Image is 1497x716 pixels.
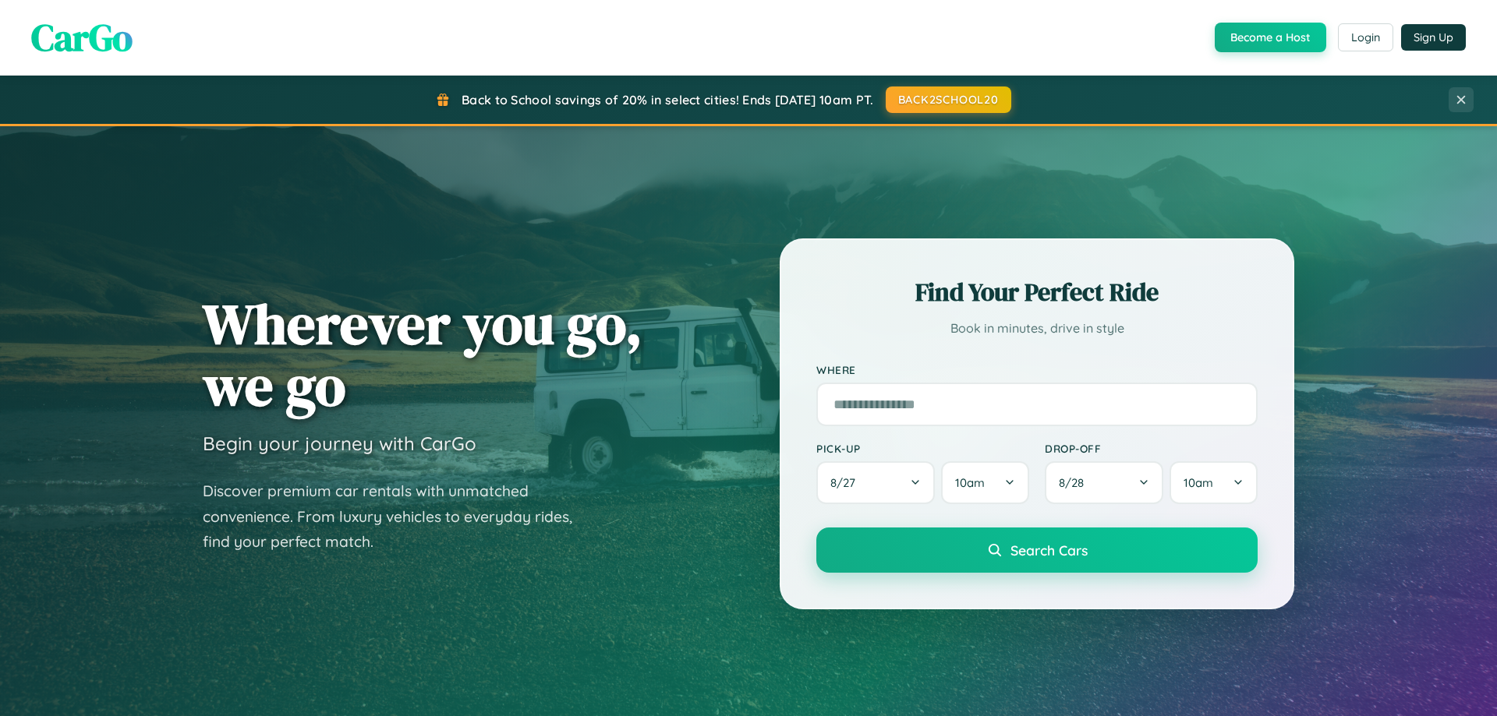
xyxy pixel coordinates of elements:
span: CarGo [31,12,133,63]
span: 10am [1184,475,1213,490]
button: 10am [1170,461,1258,504]
p: Book in minutes, drive in style [816,317,1258,340]
button: Login [1338,23,1393,51]
label: Pick-up [816,442,1029,455]
span: Back to School savings of 20% in select cities! Ends [DATE] 10am PT. [462,92,873,108]
button: BACK2SCHOOL20 [886,86,1011,113]
button: 8/28 [1045,461,1163,504]
h3: Begin your journey with CarGo [203,432,476,455]
p: Discover premium car rentals with unmatched convenience. From luxury vehicles to everyday rides, ... [203,478,593,555]
h2: Find Your Perfect Ride [816,275,1258,309]
h1: Wherever you go, we go [203,293,642,416]
button: Become a Host [1215,23,1326,52]
label: Where [816,363,1258,376]
span: 8 / 28 [1059,475,1092,490]
span: Search Cars [1010,541,1088,559]
button: Sign Up [1401,24,1466,51]
button: Search Cars [816,527,1258,573]
span: 8 / 27 [830,475,863,490]
button: 8/27 [816,461,935,504]
label: Drop-off [1045,442,1258,455]
button: 10am [941,461,1029,504]
span: 10am [955,475,985,490]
